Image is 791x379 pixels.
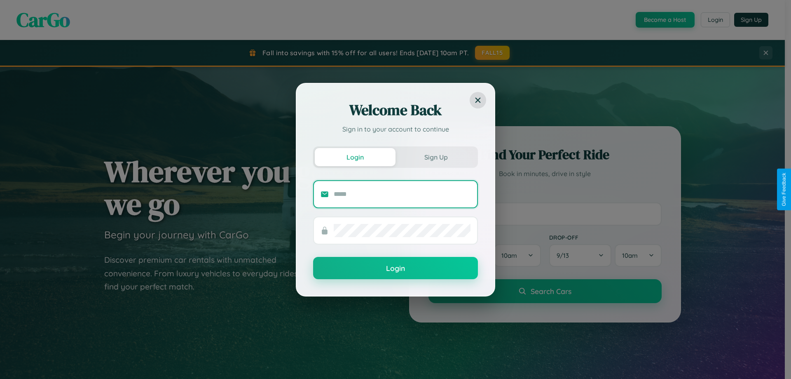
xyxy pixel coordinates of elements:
[781,173,787,206] div: Give Feedback
[313,257,478,279] button: Login
[313,124,478,134] p: Sign in to your account to continue
[313,100,478,120] h2: Welcome Back
[395,148,476,166] button: Sign Up
[315,148,395,166] button: Login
